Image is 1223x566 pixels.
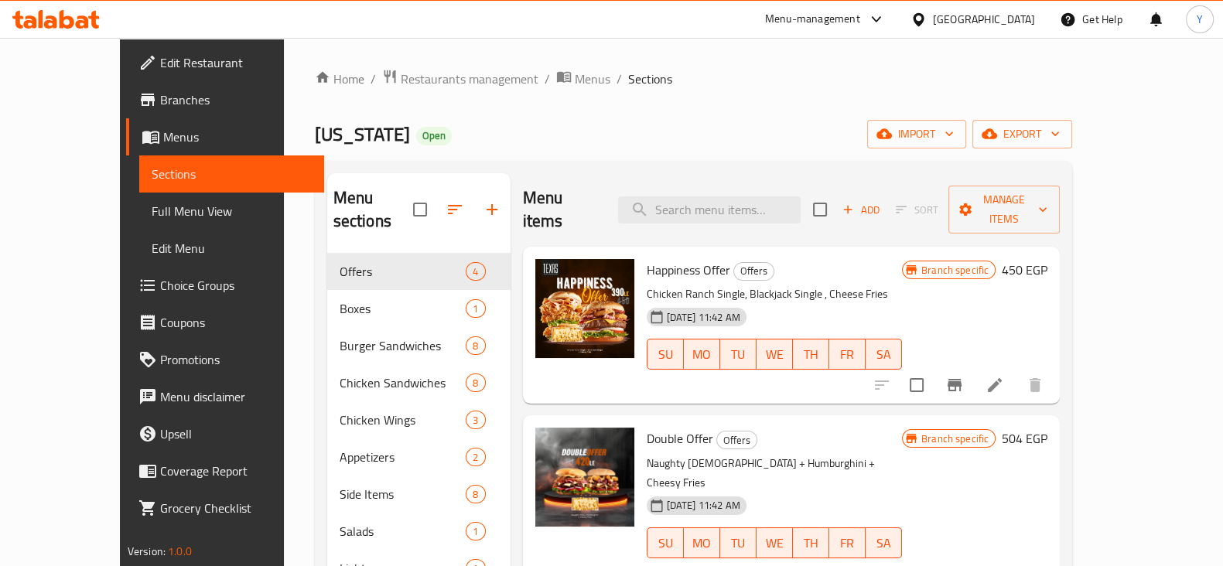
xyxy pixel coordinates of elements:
[126,489,324,527] a: Grocery Checklist
[327,290,511,327] div: Boxes1
[835,532,859,554] span: FR
[763,343,787,366] span: WE
[575,70,610,88] span: Menus
[647,339,684,370] button: SU
[763,532,787,554] span: WE
[866,527,902,558] button: SA
[961,190,1048,229] span: Manage items
[340,411,466,429] span: Chicken Wings
[466,336,485,355] div: items
[382,69,538,89] a: Restaurants management
[1016,367,1054,404] button: delete
[340,522,466,540] span: Salads
[466,264,484,279] span: 4
[799,532,823,554] span: TH
[872,343,896,366] span: SA
[160,90,312,109] span: Branches
[836,198,886,222] span: Add item
[126,304,324,341] a: Coupons
[835,343,859,366] span: FR
[535,428,634,527] img: Double Offer
[829,339,866,370] button: FR
[126,44,324,81] a: Edit Restaurant
[545,70,550,88] li: /
[466,522,485,540] div: items
[466,413,484,428] span: 3
[523,186,600,233] h2: Menu items
[160,350,312,369] span: Promotions
[340,336,466,355] span: Burger Sandwiches
[915,431,995,446] span: Branch specific
[160,387,312,406] span: Menu disclaimer
[647,527,684,558] button: SU
[867,120,966,148] button: import
[556,69,610,89] a: Menus
[684,527,720,558] button: MO
[327,364,511,401] div: Chicken Sandwiches8
[1002,259,1047,281] h6: 450 EGP
[404,193,436,226] span: Select all sections
[126,267,324,304] a: Choice Groups
[933,11,1035,28] div: [GEOGRAPHIC_DATA]
[416,127,452,145] div: Open
[654,532,678,554] span: SU
[126,118,324,155] a: Menus
[126,341,324,378] a: Promotions
[661,310,746,325] span: [DATE] 11:42 AM
[340,299,466,318] span: Boxes
[152,202,312,220] span: Full Menu View
[315,69,1073,89] nav: breadcrumb
[327,438,511,476] div: Appetizers2
[152,165,312,183] span: Sections
[466,373,485,392] div: items
[829,527,866,558] button: FR
[126,452,324,489] a: Coverage Report
[160,53,312,72] span: Edit Restaurant
[340,448,466,466] span: Appetizers
[900,369,933,401] span: Select to update
[661,498,746,513] span: [DATE] 11:42 AM
[647,427,713,450] span: Double Offer
[757,527,793,558] button: WE
[726,343,750,366] span: TU
[126,378,324,415] a: Menu disclaimer
[371,70,376,88] li: /
[915,263,995,278] span: Branch specific
[866,339,902,370] button: SA
[793,339,829,370] button: TH
[726,532,750,554] span: TU
[872,532,896,554] span: SA
[765,10,860,29] div: Menu-management
[160,424,312,443] span: Upsell
[466,487,484,502] span: 8
[160,462,312,480] span: Coverage Report
[340,485,466,503] span: Side Items
[647,258,730,281] span: Happiness Offer
[733,262,774,281] div: Offers
[799,343,823,366] span: TH
[466,376,484,390] span: 8
[401,70,538,88] span: Restaurants management
[139,193,324,230] a: Full Menu View
[466,524,484,539] span: 1
[315,70,364,88] a: Home
[972,120,1072,148] button: export
[948,186,1061,234] button: Manage items
[416,129,452,142] span: Open
[333,186,413,233] h2: Menu sections
[340,262,466,281] span: Offers
[1002,428,1047,449] h6: 504 EGP
[717,431,757,449] span: Offers
[327,327,511,364] div: Burger Sandwiches8
[690,532,714,554] span: MO
[160,499,312,517] span: Grocery Checklist
[804,193,836,226] span: Select section
[340,373,466,392] span: Chicken Sandwiches
[628,70,672,88] span: Sections
[618,196,801,223] input: search
[1197,11,1203,28] span: Y
[734,262,774,280] span: Offers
